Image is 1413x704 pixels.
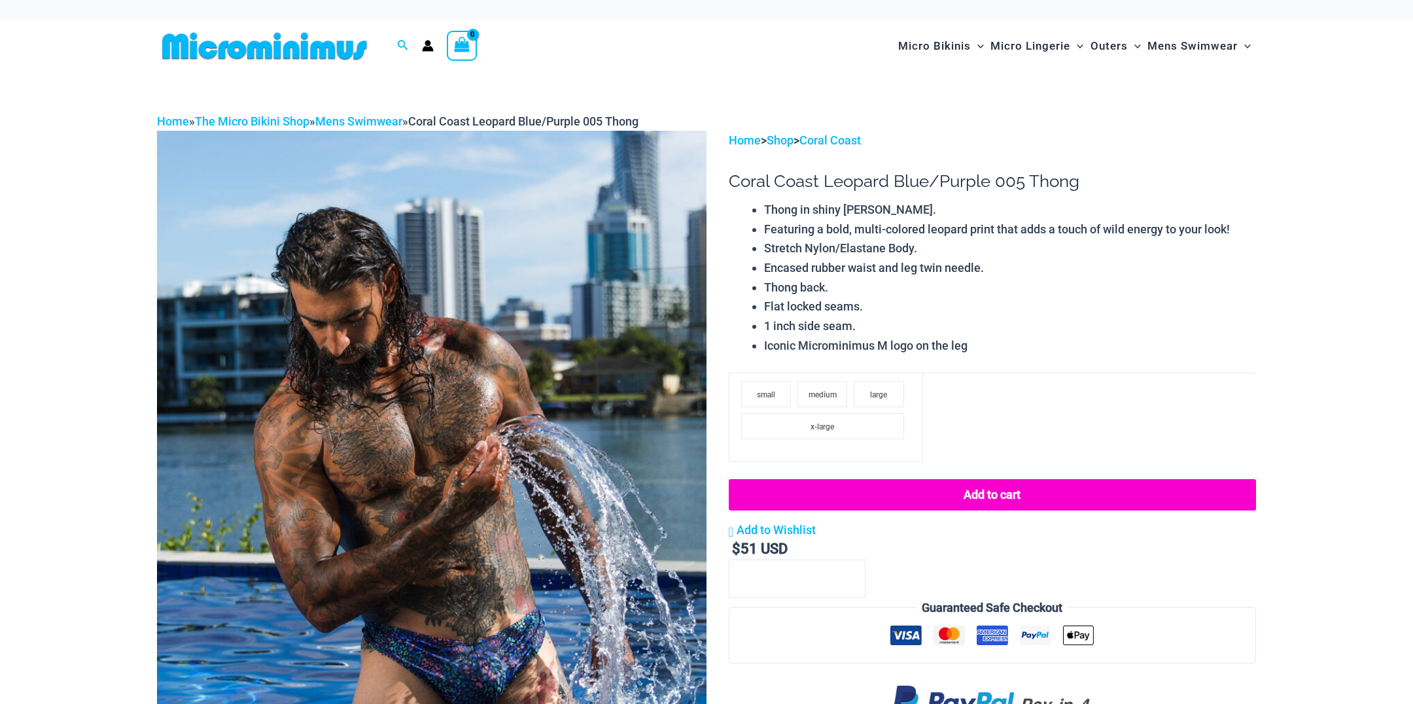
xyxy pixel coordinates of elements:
[916,598,1068,618] legend: Guaranteed Safe Checkout
[732,541,788,557] bdi: 51 USD
[764,200,1256,220] li: Thong in shiny [PERSON_NAME].
[729,171,1256,192] h1: Coral Coast Leopard Blue/Purple 005 Thong
[729,133,761,147] a: Home
[764,278,1256,297] li: Thong back.
[971,29,984,63] span: Menu Toggle
[767,133,794,147] a: Shop
[737,523,816,537] span: Add to Wishlist
[764,297,1256,316] li: Flat locked seams.
[408,114,638,128] span: Coral Coast Leopard Blue/Purple 005 Thong
[764,258,1256,278] li: Encased rubber waist and leg twin needle.
[898,29,971,63] span: Micro Bikinis
[764,220,1256,239] li: Featuring a bold, multi-colored leopard print that adds a touch of wild energy to your look!
[1090,29,1128,63] span: Outers
[811,422,834,431] span: x-large
[893,24,1256,68] nav: Site Navigation
[741,381,791,407] li: small
[729,131,1256,150] p: > >
[895,26,987,66] a: Micro BikinisMenu ToggleMenu Toggle
[729,560,865,598] input: Product quantity
[397,38,409,54] a: Search icon link
[157,114,638,128] span: » » »
[757,390,775,399] span: small
[764,316,1256,336] li: 1 inch side seam.
[157,114,189,128] a: Home
[195,114,309,128] a: The Micro Bikini Shop
[729,520,816,540] a: Add to Wishlist
[1087,26,1144,66] a: OutersMenu ToggleMenu Toggle
[422,40,434,52] a: Account icon link
[1147,29,1238,63] span: Mens Swimwear
[741,413,904,439] li: x-large
[797,381,847,407] li: medium
[732,541,741,557] span: $
[809,390,837,399] span: medium
[1128,29,1141,63] span: Menu Toggle
[1144,26,1254,66] a: Mens SwimwearMenu ToggleMenu Toggle
[447,31,477,61] a: View Shopping Cart, empty
[157,31,372,61] img: MM SHOP LOGO FLAT
[799,133,861,147] a: Coral Coast
[1238,29,1251,63] span: Menu Toggle
[987,26,1087,66] a: Micro LingerieMenu ToggleMenu Toggle
[764,239,1256,258] li: Stretch Nylon/Elastane Body.
[729,479,1256,511] button: Add to cart
[990,29,1070,63] span: Micro Lingerie
[854,381,903,407] li: large
[1070,29,1083,63] span: Menu Toggle
[764,336,1256,356] li: Iconic Microminimus M logo on the leg
[315,114,402,128] a: Mens Swimwear
[870,390,887,399] span: large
